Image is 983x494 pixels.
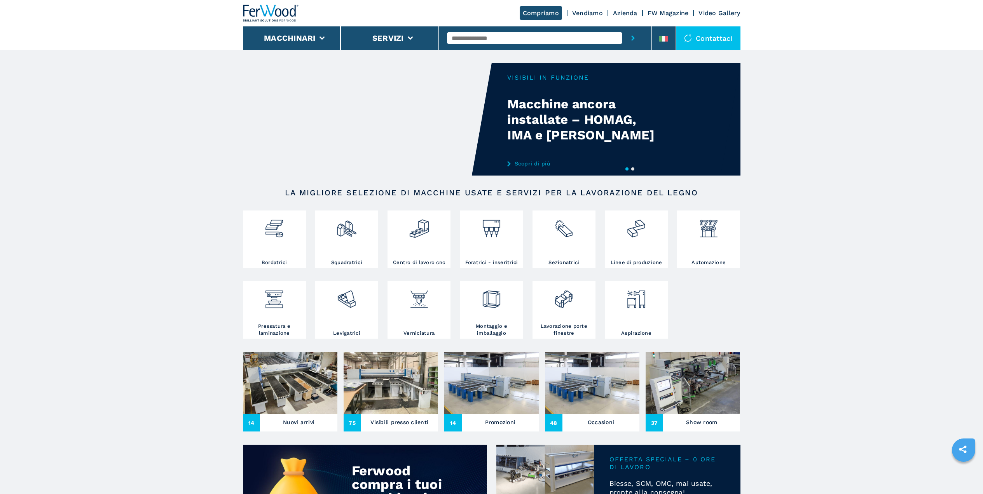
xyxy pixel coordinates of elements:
a: Occasioni48Occasioni [545,352,639,431]
a: Scopri di più [507,160,660,167]
a: Verniciatura [388,281,450,339]
img: aspirazione_1.png [626,283,646,310]
h3: Foratrici - inseritrici [465,259,518,266]
h2: LA MIGLIORE SELEZIONE DI MACCHINE USATE E SERVIZI PER LA LAVORAZIONE DEL LEGNO [268,188,716,197]
a: Vendiamo [572,9,603,17]
a: Nuovi arrivi14Nuovi arrivi [243,352,337,431]
button: Servizi [372,33,404,43]
button: submit-button [622,26,644,50]
a: Azienda [613,9,637,17]
h3: Promozioni [485,417,516,428]
h3: Automazione [691,259,726,266]
a: FW Magazine [648,9,689,17]
h3: Occasioni [588,417,614,428]
img: Visibili presso clienti [344,352,438,414]
a: Aspirazione [605,281,668,339]
h3: Show room [686,417,717,428]
a: Bordatrici [243,210,306,268]
button: Macchinari [264,33,316,43]
a: Sezionatrici [533,210,595,268]
h3: Levigatrici [333,330,360,337]
img: Ferwood [243,5,299,22]
span: 14 [444,414,462,431]
h3: Squadratrici [331,259,362,266]
a: sharethis [953,440,973,459]
img: foratrici_inseritrici_2.png [481,212,502,239]
img: lavorazione_porte_finestre_2.png [553,283,574,310]
h3: Aspirazione [621,330,651,337]
button: 1 [625,167,629,170]
img: linee_di_produzione_2.png [626,212,646,239]
div: Contattaci [676,26,740,50]
h3: Lavorazione porte finestre [534,323,594,337]
a: Centro di lavoro cnc [388,210,450,268]
a: Visibili presso clienti75Visibili presso clienti [344,352,438,431]
h3: Nuovi arrivi [283,417,314,428]
img: sezionatrici_2.png [553,212,574,239]
span: 14 [243,414,260,431]
img: Occasioni [545,352,639,414]
video: Your browser does not support the video tag. [243,63,492,176]
img: verniciatura_1.png [409,283,430,310]
a: Pressatura e laminazione [243,281,306,339]
a: Linee di produzione [605,210,668,268]
img: levigatrici_2.png [336,283,357,310]
a: Compriamo [520,6,562,20]
img: Show room [646,352,740,414]
h3: Sezionatrici [548,259,579,266]
h3: Centro di lavoro cnc [393,259,445,266]
h3: Linee di produzione [611,259,662,266]
a: Squadratrici [315,210,378,268]
img: montaggio_imballaggio_2.png [481,283,502,310]
h3: Pressatura e laminazione [245,323,304,337]
h3: Montaggio e imballaggio [462,323,521,337]
button: 2 [631,167,634,170]
img: Nuovi arrivi [243,352,337,414]
a: Video Gallery [698,9,740,17]
img: automazione.png [698,212,719,239]
h3: Verniciatura [403,330,435,337]
a: Automazione [677,210,740,268]
h3: Visibili presso clienti [370,417,428,428]
a: Montaggio e imballaggio [460,281,523,339]
span: 75 [344,414,361,431]
a: Show room37Show room [646,352,740,431]
a: Lavorazione porte finestre [533,281,595,339]
img: Contattaci [684,34,692,42]
img: centro_di_lavoro_cnc_2.png [409,212,430,239]
a: Promozioni14Promozioni [444,352,539,431]
h3: Bordatrici [262,259,287,266]
img: pressa-strettoia.png [264,283,285,310]
span: 37 [646,414,663,431]
a: Foratrici - inseritrici [460,210,523,268]
span: 48 [545,414,562,431]
img: bordatrici_1.png [264,212,285,239]
img: Promozioni [444,352,539,414]
img: squadratrici_2.png [336,212,357,239]
a: Levigatrici [315,281,378,339]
